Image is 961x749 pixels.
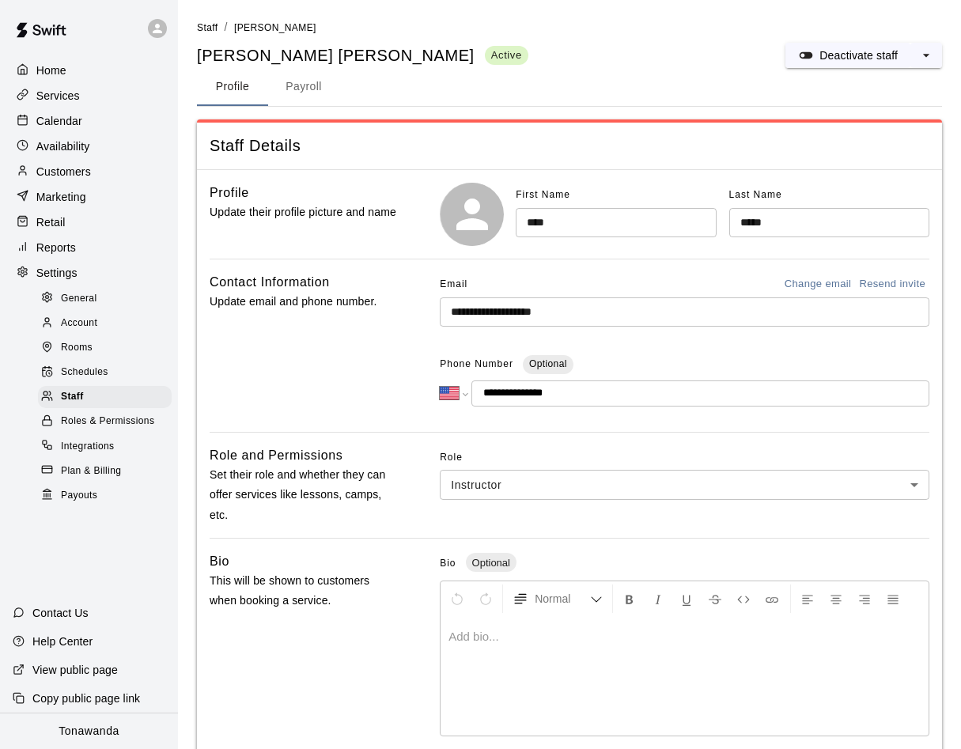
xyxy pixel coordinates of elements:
[268,68,339,106] button: Payroll
[38,311,178,335] a: Account
[13,261,165,285] a: Settings
[13,210,165,234] a: Retail
[36,113,82,129] p: Calendar
[38,410,178,434] a: Roles & Permissions
[36,88,80,104] p: Services
[785,43,910,68] button: Deactivate staff
[197,68,268,106] button: Profile
[32,690,140,706] p: Copy public page link
[61,389,84,405] span: Staff
[819,47,898,63] p: Deactivate staff
[234,22,316,33] span: [PERSON_NAME]
[794,584,821,613] button: Left Align
[61,488,97,504] span: Payouts
[210,445,342,466] h6: Role and Permissions
[61,414,154,429] span: Roles & Permissions
[759,584,785,613] button: Insert Link
[13,59,165,82] a: Home
[36,189,86,205] p: Marketing
[38,459,178,483] a: Plan & Billing
[210,183,249,203] h6: Profile
[729,189,782,200] span: Last Name
[38,385,178,410] a: Staff
[61,340,93,356] span: Rooms
[38,483,178,508] a: Payouts
[702,584,728,613] button: Format Strikethrough
[645,584,672,613] button: Format Italics
[61,316,97,331] span: Account
[38,337,172,359] div: Rooms
[13,185,165,209] a: Marketing
[197,22,218,33] span: Staff
[38,410,172,433] div: Roles & Permissions
[210,465,397,525] p: Set their role and whether they can offer services like lessons, camps, etc.
[210,135,929,157] span: Staff Details
[730,584,757,613] button: Insert Code
[36,265,78,281] p: Settings
[197,21,218,33] a: Staff
[535,591,590,607] span: Normal
[38,312,172,335] div: Account
[466,557,516,569] span: Optional
[210,571,397,611] p: This will be shown to customers when booking a service.
[781,272,856,297] button: Change email
[61,463,121,479] span: Plan & Billing
[36,214,66,230] p: Retail
[13,109,165,133] div: Calendar
[224,19,227,36] li: /
[210,551,229,572] h6: Bio
[529,358,567,369] span: Optional
[440,272,467,297] span: Email
[444,584,471,613] button: Undo
[38,361,178,385] a: Schedules
[13,84,165,108] a: Services
[197,68,942,106] div: staff form tabs
[472,584,499,613] button: Redo
[506,584,609,613] button: Formatting Options
[785,43,942,68] div: split button
[13,236,165,259] a: Reports
[59,723,119,740] p: Tonawanda
[38,386,172,408] div: Staff
[32,662,118,678] p: View public page
[38,485,172,507] div: Payouts
[910,43,942,68] button: select merge strategy
[38,460,172,482] div: Plan & Billing
[38,288,172,310] div: General
[61,365,108,380] span: Schedules
[38,336,178,361] a: Rooms
[36,138,90,154] p: Availability
[36,240,76,255] p: Reports
[38,436,172,458] div: Integrations
[440,352,513,377] span: Phone Number
[851,584,878,613] button: Right Align
[440,470,929,499] div: Instructor
[210,272,330,293] h6: Contact Information
[440,558,456,569] span: Bio
[13,134,165,158] a: Availability
[36,62,66,78] p: Home
[823,584,849,613] button: Center Align
[197,19,942,36] nav: breadcrumb
[38,361,172,384] div: Schedules
[197,45,528,66] div: [PERSON_NAME] [PERSON_NAME]
[673,584,700,613] button: Format Underline
[13,160,165,183] a: Customers
[210,202,397,222] p: Update their profile picture and name
[855,272,929,297] button: Resend invite
[210,292,397,312] p: Update email and phone number.
[32,605,89,621] p: Contact Us
[61,439,115,455] span: Integrations
[61,291,97,307] span: General
[38,434,178,459] a: Integrations
[616,584,643,613] button: Format Bold
[36,164,91,180] p: Customers
[485,48,528,62] span: Active
[516,189,570,200] span: First Name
